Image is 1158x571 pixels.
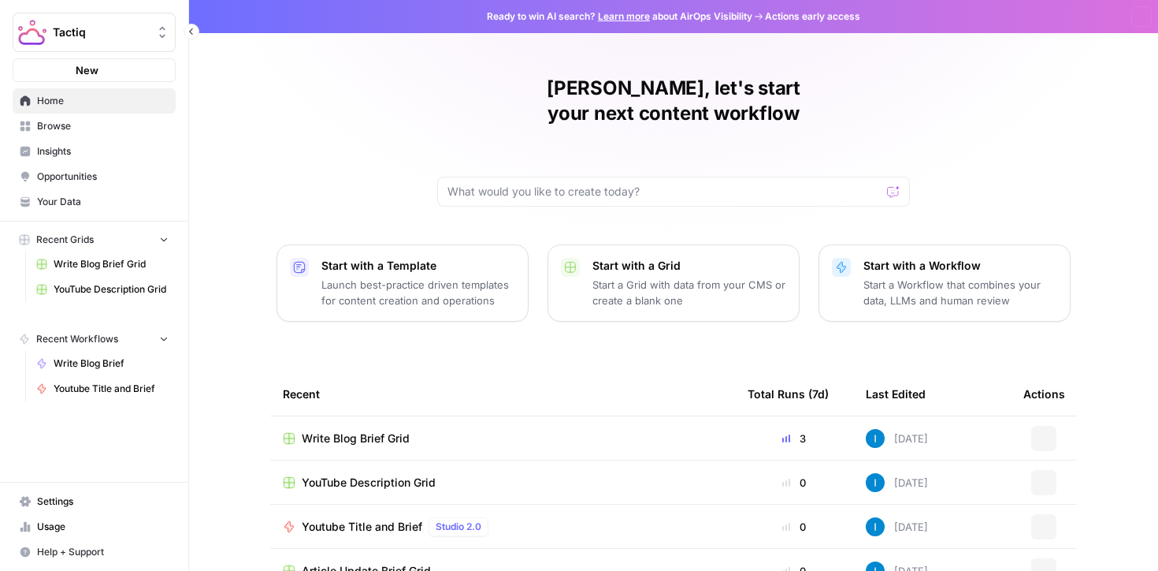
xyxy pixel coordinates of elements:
[321,258,515,274] p: Start with a Template
[13,164,176,189] a: Opportunities
[37,545,169,559] span: Help + Support
[18,18,46,47] img: Tactiq Logo
[36,233,94,247] span: Recent Grids
[748,519,841,535] div: 0
[13,327,176,351] button: Recent Workflows
[53,24,148,40] span: Tactiq
[29,252,176,277] a: Write Blog Brief Grid
[37,119,169,133] span: Browse
[37,195,169,209] span: Your Data
[283,431,722,446] a: Write Blog Brief Grid
[447,184,881,200] input: What would you like to create today?
[13,114,176,139] a: Browse
[54,257,169,271] span: Write Blog Brief Grid
[13,539,176,565] button: Help + Support
[592,258,786,274] p: Start with a Grid
[818,244,1071,322] button: Start with a WorkflowStart a Workflow that combines your data, LLMs and human review
[436,520,481,534] span: Studio 2.0
[277,244,529,322] button: Start with a TemplateLaunch best-practice driven templates for content creation and operations
[37,144,169,159] span: Insights
[13,489,176,514] a: Settings
[13,13,176,52] button: Workspace: Tactiq
[13,139,176,164] a: Insights
[748,431,841,446] div: 3
[54,382,169,396] span: Youtube Title and Brief
[54,356,169,371] span: Write Blog Brief
[1023,372,1065,416] div: Actions
[863,277,1057,308] p: Start a Workflow that combines your data, LLMs and human review
[36,332,118,346] span: Recent Workflows
[321,277,515,308] p: Launch best-practice driven templates for content creation and operations
[748,475,841,491] div: 0
[437,76,910,126] h1: [PERSON_NAME], let's start your next content workflow
[863,258,1057,274] p: Start with a Workflow
[866,473,928,492] div: [DATE]
[29,376,176,401] a: Youtube Title and Brief
[29,277,176,302] a: YouTube Description Grid
[13,514,176,539] a: Usage
[54,282,169,297] span: YouTube Description Grid
[866,517,928,536] div: [DATE]
[13,189,176,215] a: Your Data
[866,473,885,492] img: 9c214t0f3b5geutttef12cxkr8cb
[283,372,722,416] div: Recent
[748,372,829,416] div: Total Runs (7d)
[37,494,169,509] span: Settings
[29,351,176,376] a: Write Blog Brief
[37,170,169,184] span: Opportunities
[598,10,650,22] a: Learn more
[765,9,860,24] span: Actions early access
[547,244,800,322] button: Start with a GridStart a Grid with data from your CMS or create a blank one
[283,475,722,491] a: YouTube Description Grid
[487,9,752,24] span: Ready to win AI search? about AirOps Visibility
[592,277,786,308] p: Start a Grid with data from your CMS or create a blank one
[37,520,169,534] span: Usage
[866,429,928,448] div: [DATE]
[866,429,885,448] img: 9c214t0f3b5geutttef12cxkr8cb
[76,62,98,78] span: New
[302,431,410,446] span: Write Blog Brief Grid
[302,475,436,491] span: YouTube Description Grid
[37,94,169,108] span: Home
[866,372,926,416] div: Last Edited
[13,58,176,82] button: New
[302,519,422,535] span: Youtube Title and Brief
[13,228,176,252] button: Recent Grids
[866,517,885,536] img: 9c214t0f3b5geutttef12cxkr8cb
[283,517,722,536] a: Youtube Title and BriefStudio 2.0
[13,88,176,114] a: Home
